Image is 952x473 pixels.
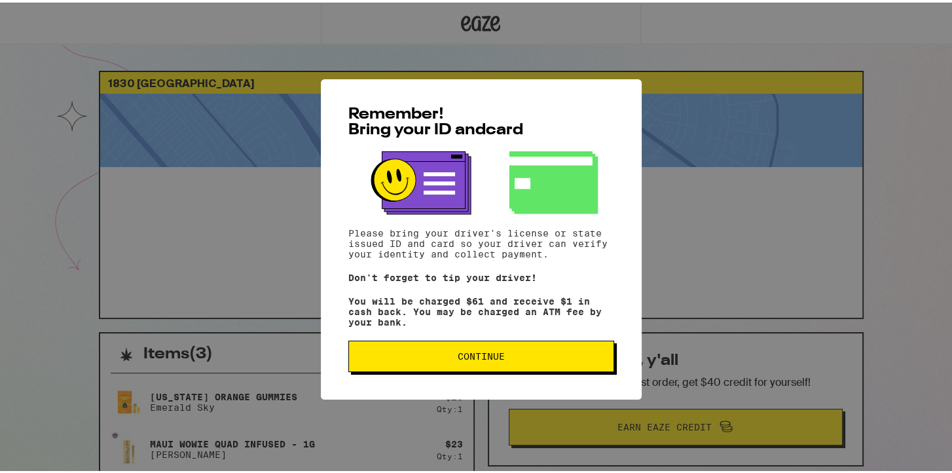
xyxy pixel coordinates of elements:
[348,225,614,257] p: Please bring your driver's license or state issued ID and card so your driver can verify your ide...
[348,104,523,136] span: Remember! Bring your ID and card
[458,349,505,358] span: Continue
[348,270,614,280] p: Don't forget to tip your driver!
[348,293,614,325] p: You will be charged $61 and receive $1 in cash back. You may be charged an ATM fee by your bank.
[348,338,614,369] button: Continue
